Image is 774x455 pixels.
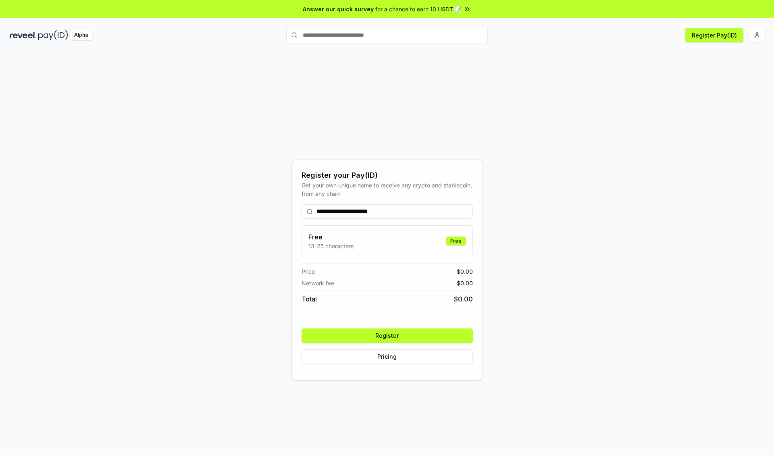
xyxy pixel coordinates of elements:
[302,181,473,198] div: Get your own unique name to receive any crypto and stablecoin, from any chain
[375,5,462,13] span: for a chance to earn 10 USDT 📝
[308,232,354,242] h3: Free
[308,242,354,250] p: 13-25 characters
[302,294,317,304] span: Total
[70,30,92,40] div: Alpha
[457,279,473,287] span: $ 0.00
[302,328,473,343] button: Register
[457,267,473,276] span: $ 0.00
[302,349,473,364] button: Pricing
[454,294,473,304] span: $ 0.00
[38,30,68,40] img: pay_id
[10,30,37,40] img: reveel_dark
[303,5,374,13] span: Answer our quick survey
[302,267,315,276] span: Price
[685,28,743,42] button: Register Pay(ID)
[302,170,473,181] div: Register your Pay(ID)
[302,279,334,287] span: Network fee
[446,237,466,245] div: Free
